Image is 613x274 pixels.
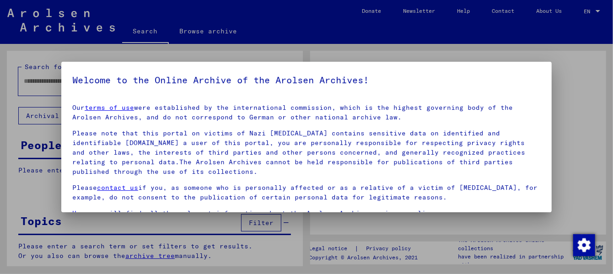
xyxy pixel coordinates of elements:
p: Our were established by the international commission, which is the highest governing body of the ... [72,103,541,122]
a: Here [72,209,89,217]
h5: Welcome to the Online Archive of the Arolsen Archives! [72,73,541,87]
a: terms of use [85,103,134,112]
div: Change consent [573,234,595,256]
p: Please if you, as someone who is personally affected or as a relative of a victim of [MEDICAL_DAT... [72,183,541,202]
p: you will find all the relevant information about the Arolsen Archives privacy policy. [72,209,541,218]
img: Change consent [573,234,595,256]
p: Please note that this portal on victims of Nazi [MEDICAL_DATA] contains sensitive data on identif... [72,129,541,177]
a: contact us [97,183,138,192]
